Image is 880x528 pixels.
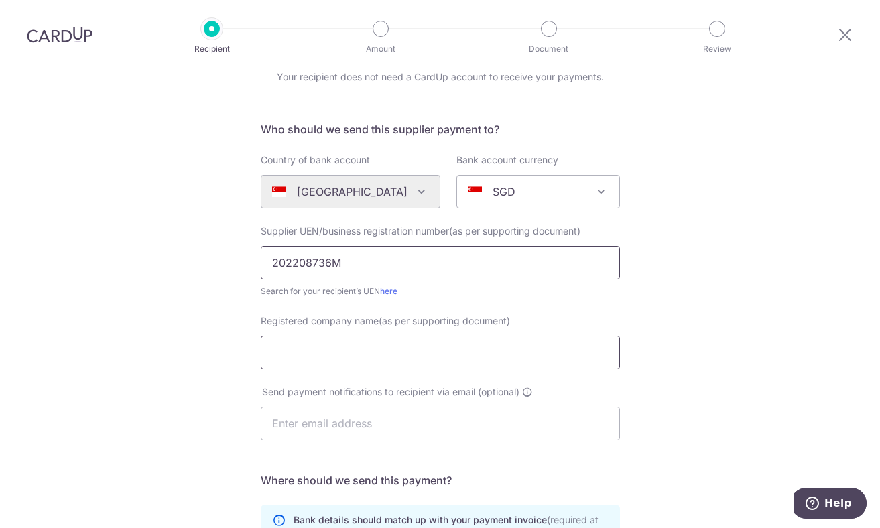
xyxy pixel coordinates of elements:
input: Enter email address [261,407,620,440]
span: SGD [457,176,619,208]
div: Search for your recipient’s UEN [261,285,620,298]
h5: Where should we send this payment? [261,472,620,488]
span: Help [31,9,58,21]
span: Send payment notifications to recipient via email (optional) [262,385,519,399]
img: CardUp [27,27,92,43]
p: Recipient [162,42,261,56]
p: SGD [493,184,515,200]
p: Amount [331,42,430,56]
label: Bank account currency [456,153,558,167]
h5: Who should we send this supplier payment to? [261,121,620,137]
p: Review [668,42,767,56]
p: Document [499,42,599,56]
span: Registered company name(as per supporting document) [261,315,510,326]
span: SGD [456,175,620,208]
iframe: Opens a widget where you can find more information [794,488,867,521]
a: here [380,286,397,296]
span: Supplier UEN/business registration number(as per supporting document) [261,225,580,237]
div: Your recipient does not need a CardUp account to receive your payments. [261,70,620,84]
label: Country of bank account [261,153,370,167]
